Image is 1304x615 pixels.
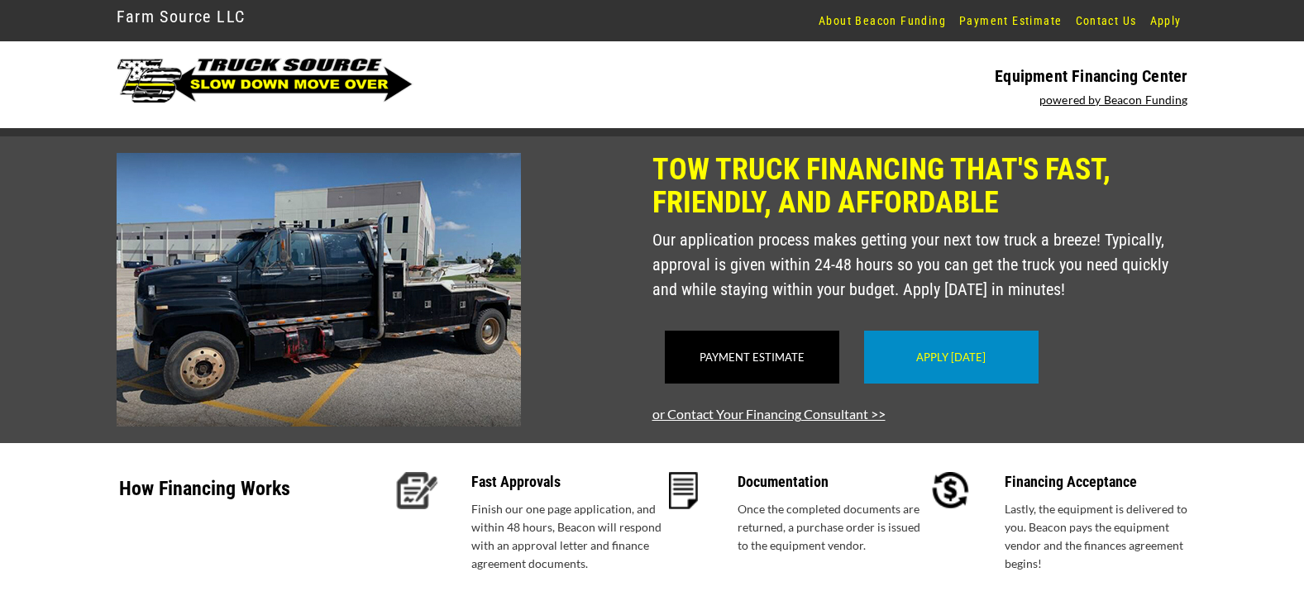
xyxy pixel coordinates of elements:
p: Financing Acceptance [1005,472,1196,492]
a: or Contact Your Financing Consultant >> [652,406,886,422]
a: Payment Estimate [700,350,805,364]
img: docs-icon.PNG [669,472,698,509]
a: Farm Source LLC [117,2,246,31]
img: TruckStoreLogo-Horizontal.png [117,58,413,103]
p: How Financing Works [119,472,386,526]
p: Fast Approvals [471,472,662,492]
img: approval-icon.PNG [396,472,438,509]
p: Our application process makes getting your next tow truck a breeze! Typically, approval is given ... [652,227,1188,302]
p: Documentation [738,472,929,492]
p: Finish our one page application, and within 48 hours, Beacon will respond with an approval letter... [471,500,662,573]
p: Once the completed documents are returned, a purchase order is issued to the equipment vendor. [738,500,929,555]
p: Tow Truck Financing That's Fast, Friendly, and Affordable [652,153,1188,219]
a: Apply [DATE] [916,350,986,364]
a: powered by Beacon Funding [1039,93,1188,107]
p: Equipment Financing Center [662,66,1188,86]
p: Lastly, the equipment is delivered to you. Beacon pays the equipment vendor and the finances agre... [1005,500,1196,573]
img: 2012-Truck-Source-EFC.jpg [117,153,521,427]
img: accept-icon.PNG [932,472,969,509]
